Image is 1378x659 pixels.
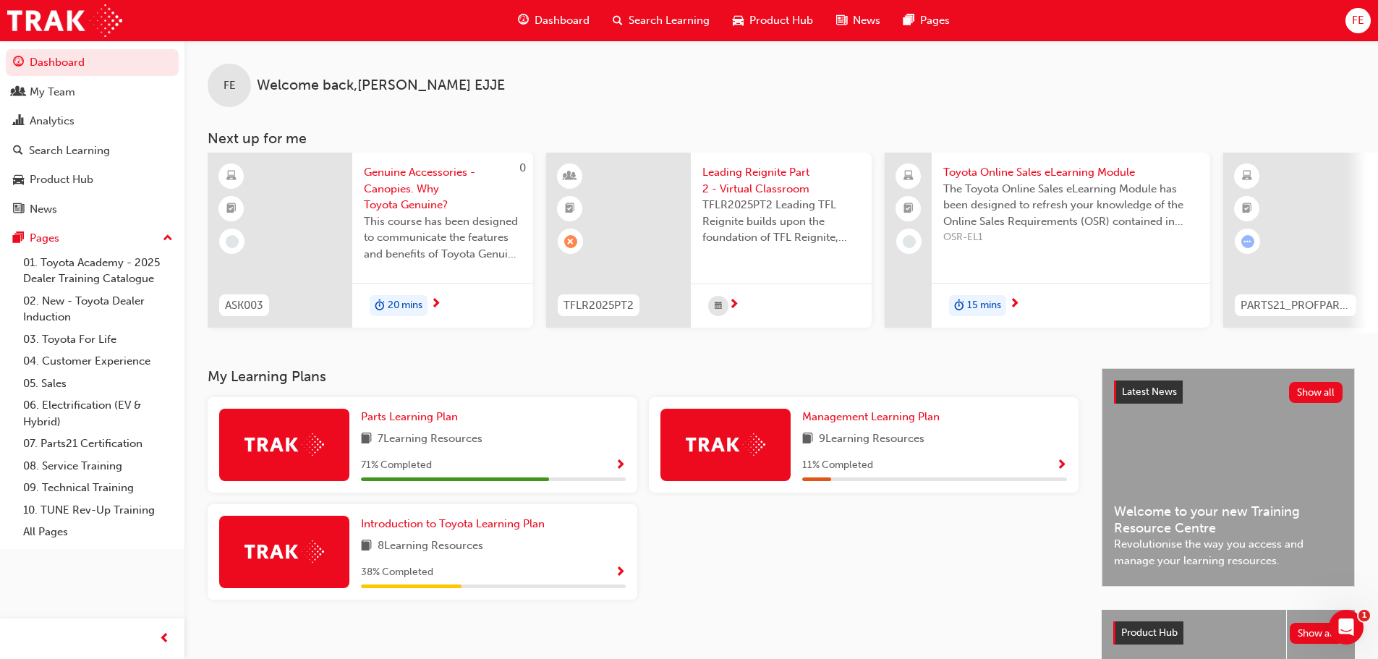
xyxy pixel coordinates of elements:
[6,225,179,252] button: Pages
[903,235,916,248] span: learningRecordVerb_NONE-icon
[17,328,179,351] a: 03. Toyota For Life
[184,130,1378,147] h3: Next up for me
[17,252,179,290] a: 01. Toyota Academy - 2025 Dealer Training Catalogue
[802,409,945,425] a: Management Learning Plan
[226,167,237,186] span: learningResourceType_ELEARNING-icon
[563,297,634,314] span: TFLR2025PT2
[1121,626,1178,639] span: Product Hub
[224,77,236,94] span: FE
[615,564,626,582] button: Show Progress
[17,433,179,455] a: 07. Parts21 Certification
[565,200,575,218] span: booktick-icon
[361,564,433,581] span: 38 % Completed
[825,6,892,35] a: news-iconNews
[244,540,324,563] img: Trak
[378,430,482,448] span: 7 Learning Resources
[361,517,545,530] span: Introduction to Toyota Learning Plan
[159,630,170,648] span: prev-icon
[1114,503,1343,536] span: Welcome to your new Training Resource Centre
[6,49,179,76] a: Dashboard
[1358,610,1370,621] span: 1
[836,12,847,30] span: news-icon
[163,229,173,248] span: up-icon
[17,521,179,543] a: All Pages
[943,229,1199,246] span: OSR-EL1
[361,409,464,425] a: Parts Learning Plan
[13,145,23,158] span: search-icon
[885,153,1210,328] a: Toyota Online Sales eLearning ModuleThe Toyota Online Sales eLearning Module has been designed to...
[802,430,813,448] span: book-icon
[1056,456,1067,475] button: Show Progress
[1242,167,1252,186] span: learningResourceType_ELEARNING-icon
[1242,200,1252,218] span: booktick-icon
[1241,235,1254,248] span: learningRecordVerb_ATTEMPT-icon
[1114,536,1343,569] span: Revolutionise the way you access and manage your learning resources.
[17,350,179,373] a: 04. Customer Experience
[6,196,179,223] a: News
[364,213,522,263] span: This course has been designed to communicate the features and benefits of Toyota Genuine Canopies...
[1009,298,1020,311] span: next-icon
[715,297,722,315] span: calendar-icon
[535,12,590,29] span: Dashboard
[749,12,813,29] span: Product Hub
[903,167,914,186] span: laptop-icon
[613,12,623,30] span: search-icon
[853,12,880,29] span: News
[1329,610,1364,645] iframe: Intercom live chat
[375,297,385,315] span: duration-icon
[615,566,626,579] span: Show Progress
[13,232,24,245] span: pages-icon
[17,455,179,477] a: 08. Service Training
[733,12,744,30] span: car-icon
[226,235,239,248] span: learningRecordVerb_NONE-icon
[378,537,483,556] span: 8 Learning Resources
[225,297,263,314] span: ASK003
[564,235,577,248] span: learningRecordVerb_ABSENT-icon
[388,297,422,314] span: 20 mins
[6,137,179,164] a: Search Learning
[17,290,179,328] a: 02. New - Toyota Dealer Induction
[17,394,179,433] a: 06. Electrification (EV & Hybrid)
[546,153,872,328] a: TFLR2025PT2Leading Reignite Part 2 - Virtual ClassroomTFLR2025PT2 Leading TFL Reignite builds upo...
[721,6,825,35] a: car-iconProduct Hub
[13,174,24,187] span: car-icon
[430,298,441,311] span: next-icon
[903,12,914,30] span: pages-icon
[1056,459,1067,472] span: Show Progress
[361,457,432,474] span: 71 % Completed
[257,77,505,94] span: Welcome back , [PERSON_NAME] EJJE
[30,171,93,188] div: Product Hub
[1241,297,1351,314] span: PARTS21_PROFPART3_0923_EL
[1122,386,1177,398] span: Latest News
[1114,380,1343,404] a: Latest NewsShow all
[728,299,739,312] span: next-icon
[601,6,721,35] a: search-iconSearch Learning
[615,456,626,475] button: Show Progress
[1290,623,1344,644] button: Show all
[1352,12,1364,29] span: FE
[6,108,179,135] a: Analytics
[943,164,1199,181] span: Toyota Online Sales eLearning Module
[6,46,179,225] button: DashboardMy TeamAnalyticsSearch LearningProduct HubNews
[1102,368,1355,587] a: Latest NewsShow allWelcome to your new Training Resource CentreRevolutionise the way you access a...
[954,297,964,315] span: duration-icon
[361,537,372,556] span: book-icon
[17,477,179,499] a: 09. Technical Training
[702,164,860,197] span: Leading Reignite Part 2 - Virtual Classroom
[565,167,575,186] span: learningResourceType_INSTRUCTOR_LED-icon
[361,516,550,532] a: Introduction to Toyota Learning Plan
[30,201,57,218] div: News
[892,6,961,35] a: pages-iconPages
[208,153,533,328] a: 0ASK003Genuine Accessories - Canopies. Why Toyota Genuine?This course has been designed to commun...
[506,6,601,35] a: guage-iconDashboard
[920,12,950,29] span: Pages
[361,430,372,448] span: book-icon
[6,79,179,106] a: My Team
[7,4,122,37] img: Trak
[903,200,914,218] span: booktick-icon
[30,230,59,247] div: Pages
[819,430,924,448] span: 9 Learning Resources
[943,181,1199,230] span: The Toyota Online Sales eLearning Module has been designed to refresh your knowledge of the Onlin...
